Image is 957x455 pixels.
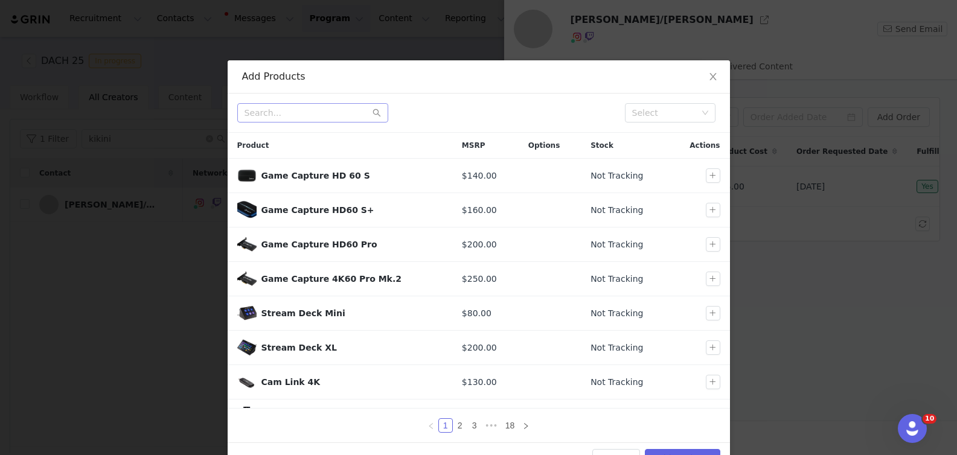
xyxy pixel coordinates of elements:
li: 3 [467,418,482,433]
span: Not Tracking [591,307,643,320]
img: 3bd9e7f5-5473-4ea6-a819-a92660e0dffd.png [237,166,257,185]
span: Cam Link 4K [237,372,257,392]
input: Search... [237,103,388,122]
button: Close [696,60,730,94]
span: Not Tracking [591,170,643,182]
span: Wave:1 [237,407,257,426]
span: $80.00 [462,307,491,320]
span: Game Capture HD60 S+ [237,200,257,220]
span: Options [528,140,560,151]
img: 6c17b265-3174-4dd1-aa2c-8866a45f4ae5.png [237,235,257,254]
i: icon: down [702,109,709,118]
span: Stream Deck Mini [237,304,257,323]
span: Not Tracking [591,273,643,285]
li: 18 [501,418,519,433]
i: icon: right [522,422,530,430]
div: Add Products [242,70,715,83]
i: icon: close [708,72,718,81]
span: $140.00 [462,170,497,182]
div: Stream Deck XL [261,342,443,354]
a: 2 [453,419,467,432]
div: Stream Deck Mini [261,307,443,320]
img: 5752f6a9-9cd6-4633-b9ed-6957082da83f.png [237,372,257,392]
iframe: Intercom live chat [898,414,927,443]
li: Next Page [519,418,533,433]
img: 0e147bbb-4678-43bd-a865-bead1cba55e0.png [237,407,257,426]
div: Select [632,107,697,119]
span: $200.00 [462,342,497,354]
img: ae2cbff7-d01f-4d39-be25-ee71cbb3ef8d.png [237,200,257,220]
a: 3 [468,419,481,432]
span: Product [237,140,269,151]
span: MSRP [462,140,485,151]
span: $250.00 [462,273,497,285]
span: Not Tracking [591,204,643,217]
span: Game Capture 4K60 Pro Mk.2 [237,269,257,288]
div: Cam Link 4K [261,376,443,389]
div: Game Capture HD 60 S [261,170,443,182]
span: Stream Deck XL [237,338,257,357]
div: Actions [669,133,730,158]
div: Game Capture HD60 Pro [261,238,443,251]
span: Not Tracking [591,376,643,389]
img: 15025263-cb9c-462e-809a-c536c5afc61f.png [237,269,257,288]
div: Game Capture HD60 S+ [261,204,443,217]
span: ••• [482,418,501,433]
img: f0dccd6f-6edd-4970-92f7-4c5d20b09d31.png [237,304,257,323]
span: $160.00 [462,204,497,217]
li: Previous Page [424,418,438,433]
img: d658ee23-4a15-41be-bf3f-f1c9c99dc4a7.png [237,338,257,357]
div: Game Capture 4K60 Pro Mk.2 [261,273,443,285]
i: icon: left [427,422,435,430]
span: 10 [923,414,936,424]
li: Next 3 Pages [482,418,501,433]
li: 2 [453,418,467,433]
span: $200.00 [462,238,497,251]
a: 18 [502,419,519,432]
a: 1 [439,419,452,432]
span: Not Tracking [591,238,643,251]
span: Not Tracking [591,342,643,354]
i: icon: search [373,109,381,117]
span: Stock [591,140,613,151]
span: Game Capture HD60 Pro [237,235,257,254]
span: $130.00 [462,376,497,389]
span: Game Capture HD 60 S [237,166,257,185]
li: 1 [438,418,453,433]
